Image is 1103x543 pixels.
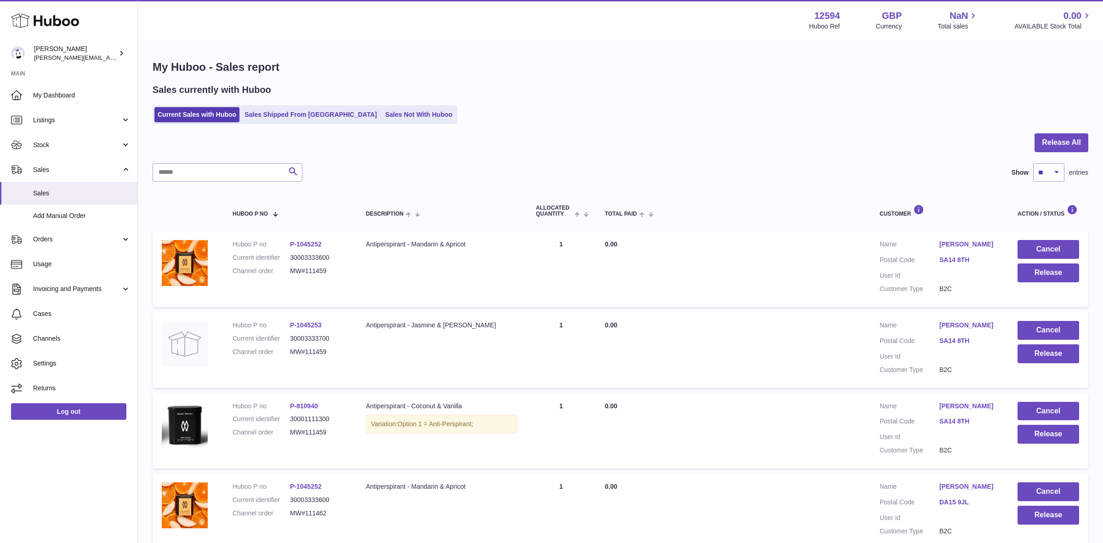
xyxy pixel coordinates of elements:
button: Cancel [1018,402,1079,421]
button: Release All [1035,133,1088,152]
span: Total sales [938,22,978,31]
dt: Postal Code [880,498,939,509]
span: Total paid [605,211,637,217]
div: Antiperspirant - Coconut & Vanilla [366,402,517,411]
dd: 30003333600 [290,496,347,504]
a: [PERSON_NAME] [939,482,999,491]
a: NaN Total sales [938,10,978,31]
span: ALLOCATED Quantity [536,205,572,217]
h2: Sales currently with Huboo [153,84,271,96]
dt: Current identifier [233,334,290,343]
a: Log out [11,403,126,420]
dt: Channel order [233,348,290,356]
button: Cancel [1018,482,1079,501]
a: DA15 9JL [939,498,999,507]
a: P-1045252 [290,240,322,248]
dd: B2C [939,527,999,536]
dd: MW#111462 [290,509,347,518]
button: Cancel [1018,321,1079,340]
dt: User Id [880,514,939,522]
span: 0.00 [1063,10,1081,22]
dt: Huboo P no [233,321,290,330]
dt: Name [880,482,939,493]
span: Invoicing and Payments [33,285,121,293]
dt: Channel order [233,428,290,437]
div: Action / Status [1018,205,1079,217]
button: Release [1018,263,1079,282]
a: 0.00 AVAILABLE Stock Total [1014,10,1092,31]
span: Sales [33,166,121,174]
a: P-810940 [290,402,318,410]
span: Orders [33,235,121,244]
div: Customer [880,205,999,217]
strong: GBP [882,10,902,22]
span: [PERSON_NAME][EMAIL_ADDRESS][DOMAIN_NAME] [34,54,184,61]
dt: User Id [880,352,939,361]
dt: Name [880,321,939,332]
dt: Current identifier [233,496,290,504]
span: 0.00 [605,483,617,490]
dd: B2C [939,285,999,293]
dt: Customer Type [880,446,939,455]
button: Release [1018,425,1079,444]
img: 125941754688744.jpg [162,240,208,286]
dt: Current identifier [233,253,290,262]
dt: Customer Type [880,285,939,293]
dt: Customer Type [880,527,939,536]
dd: MW#111459 [290,428,347,437]
td: 1 [527,231,596,307]
td: 1 [527,393,596,469]
a: SA14 8TH [939,417,999,426]
span: entries [1069,168,1088,177]
span: 0.00 [605,402,617,410]
span: Settings [33,359,131,368]
span: Huboo P no [233,211,268,217]
dd: B2C [939,366,999,374]
a: SA14 8TH [939,337,999,345]
dt: Huboo P no [233,402,290,411]
span: Usage [33,260,131,269]
span: Listings [33,116,121,125]
dt: Channel order [233,267,290,275]
a: P-1045252 [290,483,322,490]
img: 125941691598714.png [162,402,208,449]
span: 0.00 [605,240,617,248]
a: [PERSON_NAME] [939,321,999,330]
span: 0.00 [605,321,617,329]
div: [PERSON_NAME] [34,45,117,62]
span: Option 1 = Anti-Perspirant; [398,420,473,428]
a: Current Sales with Huboo [154,107,239,122]
dt: Current identifier [233,415,290,423]
span: Description [366,211,404,217]
dd: MW#111459 [290,348,347,356]
dt: Huboo P no [233,240,290,249]
dt: User Id [880,271,939,280]
img: owen@wearemakewaves.com [11,46,25,60]
div: Huboo Ref [809,22,840,31]
dt: Postal Code [880,417,939,428]
dt: Name [880,240,939,251]
a: [PERSON_NAME] [939,240,999,249]
dt: User Id [880,433,939,441]
dt: Channel order [233,509,290,518]
img: no-photo.jpg [162,321,208,367]
dt: Customer Type [880,366,939,374]
div: Currency [876,22,902,31]
a: P-1045253 [290,321,322,329]
dt: Name [880,402,939,413]
span: My Dashboard [33,91,131,100]
strong: 12594 [814,10,840,22]
span: Sales [33,189,131,198]
span: AVAILABLE Stock Total [1014,22,1092,31]
dd: B2C [939,446,999,455]
a: SA14 8TH [939,256,999,264]
div: Variation: [366,415,517,434]
button: Release [1018,344,1079,363]
button: Cancel [1018,240,1079,259]
span: Cases [33,309,131,318]
dd: MW#111459 [290,267,347,275]
span: NaN [949,10,968,22]
dt: Huboo P no [233,482,290,491]
button: Release [1018,506,1079,525]
a: Sales Shipped From [GEOGRAPHIC_DATA] [241,107,380,122]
